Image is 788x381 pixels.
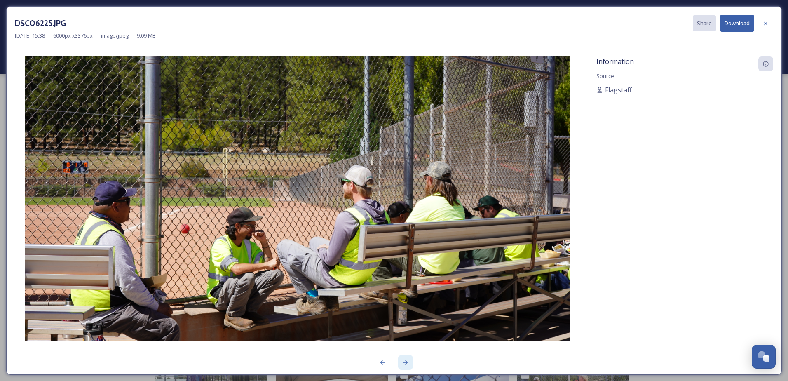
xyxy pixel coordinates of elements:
img: DSC06225.JPG [15,56,579,363]
span: 9.09 MB [137,32,156,40]
button: Share [693,15,716,31]
button: Download [720,15,754,32]
span: Information [596,57,634,66]
span: Flagstaff [605,85,632,95]
button: Open Chat [752,345,776,369]
span: [DATE] 15:38 [15,32,45,40]
span: image/jpeg [101,32,129,40]
span: Source [596,72,614,80]
span: 6000 px x 3376 px [53,32,93,40]
h3: DSC06225.JPG [15,17,66,29]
